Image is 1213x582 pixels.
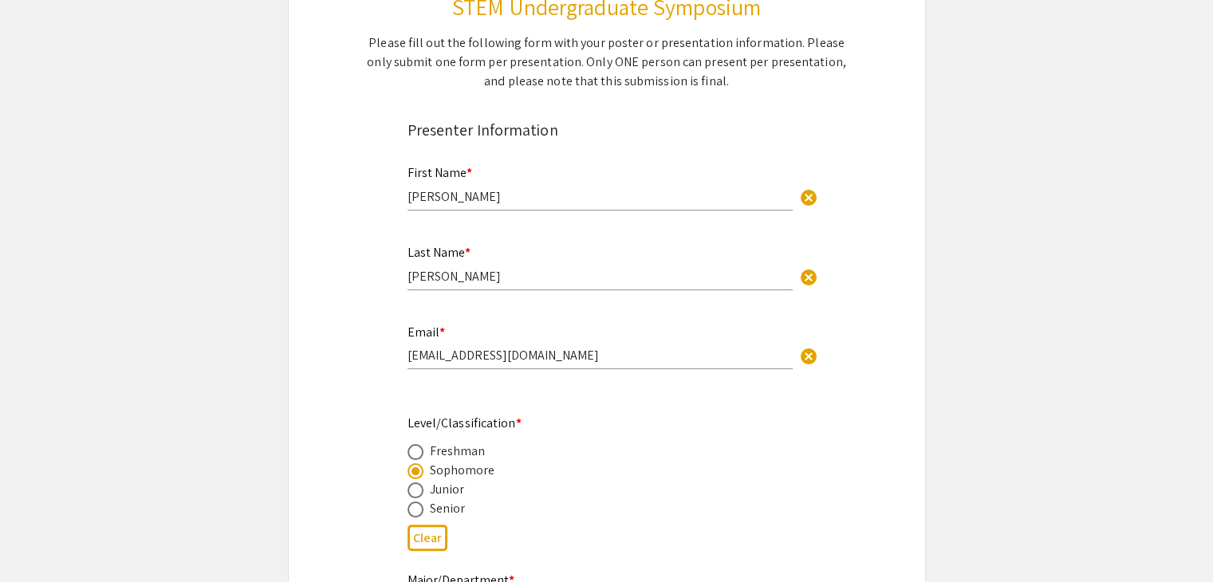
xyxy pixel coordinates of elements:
span: cancel [799,268,818,287]
input: Type Here [408,268,793,285]
input: Type Here [408,188,793,205]
div: Junior [430,480,465,499]
button: Clear [408,525,447,551]
button: Clear [793,260,825,292]
button: Clear [793,340,825,372]
div: Senior [430,499,466,518]
div: Sophomore [430,461,495,480]
mat-label: Last Name [408,244,471,261]
iframe: Chat [12,510,68,570]
span: cancel [799,347,818,366]
div: Presenter Information [408,118,806,142]
div: Freshman [430,442,486,461]
input: Type Here [408,347,793,364]
span: cancel [799,188,818,207]
mat-label: Email [408,324,445,340]
button: Clear [793,180,825,212]
div: Please fill out the following form with your poster or presentation information. Please only subm... [366,33,848,91]
mat-label: Level/Classification [408,415,522,431]
mat-label: First Name [408,164,472,181]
